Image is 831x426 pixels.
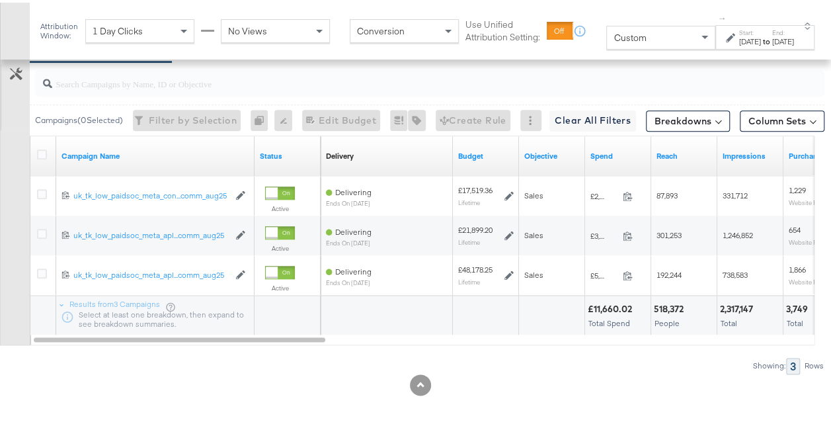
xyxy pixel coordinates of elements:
[739,26,761,34] label: Start:
[335,185,372,194] span: Delivering
[761,34,772,44] strong: to
[656,188,678,198] span: 87,893
[73,228,229,238] div: uk_tk_low_paidsoc_meta_apl...comm_aug25
[654,300,688,313] div: 518,372
[656,267,682,277] span: 192,244
[717,14,729,19] span: ↑
[752,359,786,368] div: Showing:
[646,108,730,129] button: Breakdowns
[720,300,757,313] div: 2,317,147
[524,267,543,277] span: Sales
[265,281,295,290] label: Active
[613,29,646,41] span: Custom
[335,224,372,234] span: Delivering
[654,316,680,325] span: People
[590,268,617,278] span: £5,813.14
[721,316,737,325] span: Total
[656,228,682,237] span: 301,253
[73,228,229,239] a: uk_tk_low_paidsoc_meta_apl...comm_aug25
[73,188,229,199] a: uk_tk_low_paidsoc_meta_con...comm_aug25
[260,148,315,159] a: Shows the current state of your Ad Campaign.
[326,237,372,244] sub: ends on [DATE]
[73,188,229,198] div: uk_tk_low_paidsoc_meta_con...comm_aug25
[357,22,405,34] span: Conversion
[458,148,514,159] a: The maximum amount you're willing to spend on your ads, on average each day or over the lifetime ...
[326,197,372,204] sub: ends on [DATE]
[786,300,812,313] div: 3,749
[789,262,806,272] span: 1,866
[465,16,541,40] label: Use Unified Attribution Setting:
[335,264,372,274] span: Delivering
[588,316,630,325] span: Total Spend
[228,22,267,34] span: No Views
[590,228,617,238] span: £3,520.13
[804,359,824,368] div: Rows
[723,148,778,159] a: The number of times your ad was served. On mobile apps an ad is counted as served the first time ...
[549,108,636,129] button: Clear All Filters
[723,188,748,198] span: 331,712
[789,183,806,192] span: 1,229
[458,183,493,193] div: £17,519.36
[656,148,712,159] a: The number of people your ad was served to.
[35,112,123,124] div: Campaigns ( 0 Selected)
[326,148,354,159] div: Delivery
[786,355,800,372] div: 3
[524,228,543,237] span: Sales
[590,189,617,198] span: £2,326.75
[739,34,761,44] div: [DATE]
[40,19,79,38] div: Attribution Window:
[265,202,295,210] label: Active
[524,188,543,198] span: Sales
[326,277,372,284] sub: ends on [DATE]
[458,262,493,273] div: £48,178.25
[93,22,143,34] span: 1 Day Clicks
[458,235,480,243] sub: Lifetime
[789,222,801,232] span: 654
[73,267,229,278] a: uk_tk_low_paidsoc_meta_apl...comm_aug25
[458,196,480,204] sub: Lifetime
[555,110,631,126] span: Clear All Filters
[787,316,803,325] span: Total
[740,108,824,129] button: Column Sets
[772,26,794,34] label: End:
[723,228,753,237] span: 1,246,852
[326,148,354,159] a: Reflects the ability of your Ad Campaign to achieve delivery based on ad states, schedule and bud...
[458,222,493,233] div: £21,899.20
[590,148,646,159] a: The total amount spent to date.
[772,34,794,44] div: [DATE]
[265,241,295,250] label: Active
[52,63,756,89] input: Search Campaigns by Name, ID or Objective
[524,148,580,159] a: Your campaign's objective.
[588,300,636,313] div: £11,660.02
[723,267,748,277] span: 738,583
[458,275,480,283] sub: Lifetime
[251,107,274,128] div: 0
[61,148,249,159] a: Your campaign name.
